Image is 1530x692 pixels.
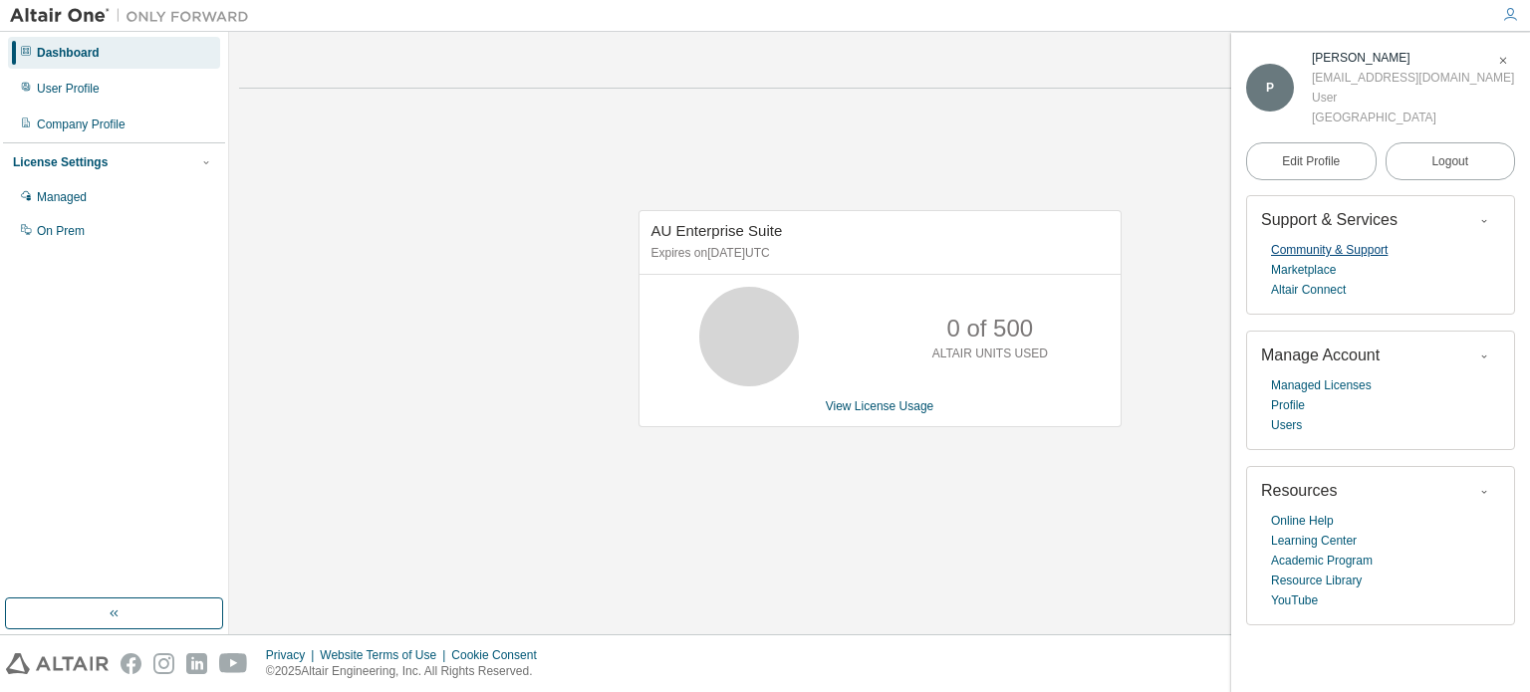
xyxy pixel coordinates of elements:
img: Altair One [10,6,259,26]
span: Edit Profile [1282,153,1340,169]
a: Edit Profile [1246,142,1377,180]
span: Support & Services [1261,211,1398,228]
a: Learning Center [1271,531,1357,551]
div: Cookie Consent [451,647,548,663]
img: facebook.svg [121,653,141,674]
div: Premkumar Naikar [1312,48,1514,68]
img: instagram.svg [153,653,174,674]
a: YouTube [1271,590,1318,610]
button: Logout [1386,142,1516,180]
div: Managed [37,189,87,205]
img: linkedin.svg [186,653,207,674]
div: Website Terms of Use [320,647,451,663]
div: [EMAIL_ADDRESS][DOMAIN_NAME] [1312,68,1514,88]
a: Community & Support [1271,240,1388,260]
div: License Settings [13,154,108,170]
span: Resources [1261,482,1337,499]
a: Resource Library [1271,571,1362,590]
img: youtube.svg [219,653,248,674]
img: altair_logo.svg [6,653,109,674]
div: User Profile [37,81,100,97]
a: Users [1271,415,1302,435]
div: User [1312,88,1514,108]
a: Academic Program [1271,551,1373,571]
p: 0 of 500 [946,312,1033,346]
p: © 2025 Altair Engineering, Inc. All Rights Reserved. [266,663,549,680]
a: Managed Licenses [1271,375,1372,395]
span: Manage Account [1261,346,1380,363]
div: Dashboard [37,45,100,61]
a: Online Help [1271,511,1334,531]
div: On Prem [37,223,85,239]
span: Logout [1431,151,1468,171]
div: [GEOGRAPHIC_DATA] [1312,108,1514,127]
p: ALTAIR UNITS USED [932,346,1048,362]
div: Privacy [266,647,320,663]
a: Altair Connect [1271,280,1346,300]
a: Marketplace [1271,260,1336,280]
span: P [1266,81,1274,95]
div: Company Profile [37,116,126,132]
p: Expires on [DATE] UTC [651,245,1104,262]
a: View License Usage [826,399,934,413]
span: AU Enterprise Suite [651,222,783,239]
a: Profile [1271,395,1305,415]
